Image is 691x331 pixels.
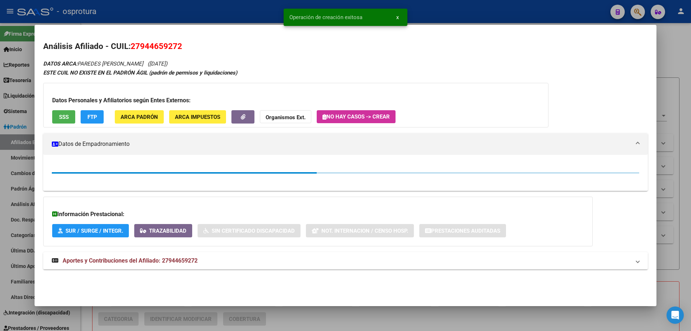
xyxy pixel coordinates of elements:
[52,140,631,148] mat-panel-title: Datos de Empadronamiento
[321,228,408,234] span: Not. Internacion / Censo Hosp.
[87,114,97,120] span: FTP
[43,61,143,67] span: PAREDES [PERSON_NAME]
[43,70,237,76] strong: ESTE CUIL NO EXISTE EN EL PADRÓN ÁGIL (padrón de permisos y liquidaciones)
[431,228,500,234] span: Prestaciones Auditadas
[212,228,295,234] span: Sin Certificado Discapacidad
[306,224,414,237] button: Not. Internacion / Censo Hosp.
[322,113,390,120] span: No hay casos -> Crear
[81,110,104,124] button: FTP
[317,110,396,123] button: No hay casos -> Crear
[43,252,648,269] mat-expansion-panel-header: Aportes y Contribuciones del Afiliado: 27944659272
[175,114,220,120] span: ARCA Impuestos
[289,14,362,21] span: Operación de creación exitosa
[115,110,164,124] button: ARCA Padrón
[169,110,226,124] button: ARCA Impuestos
[52,210,584,219] h3: Información Prestacional:
[52,96,539,105] h3: Datos Personales y Afiliatorios según Entes Externos:
[149,228,186,234] span: Trazabilidad
[148,61,167,67] span: ([DATE])
[260,110,311,124] button: Organismos Ext.
[266,114,306,121] strong: Organismos Ext.
[131,41,182,51] span: 27944659272
[667,307,684,324] div: Open Intercom Messenger
[52,224,129,237] button: SUR / SURGE / INTEGR.
[43,61,77,67] strong: DATOS ARCA:
[396,14,399,21] span: x
[419,224,506,237] button: Prestaciones Auditadas
[43,40,648,53] h2: Análisis Afiliado - CUIL:
[43,133,648,155] mat-expansion-panel-header: Datos de Empadronamiento
[390,11,405,24] button: x
[134,224,192,237] button: Trazabilidad
[59,114,69,120] span: SSS
[52,110,75,124] button: SSS
[198,224,301,237] button: Sin Certificado Discapacidad
[121,114,158,120] span: ARCA Padrón
[66,228,123,234] span: SUR / SURGE / INTEGR.
[63,257,198,264] span: Aportes y Contribuciones del Afiliado: 27944659272
[43,155,648,191] div: Datos de Empadronamiento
